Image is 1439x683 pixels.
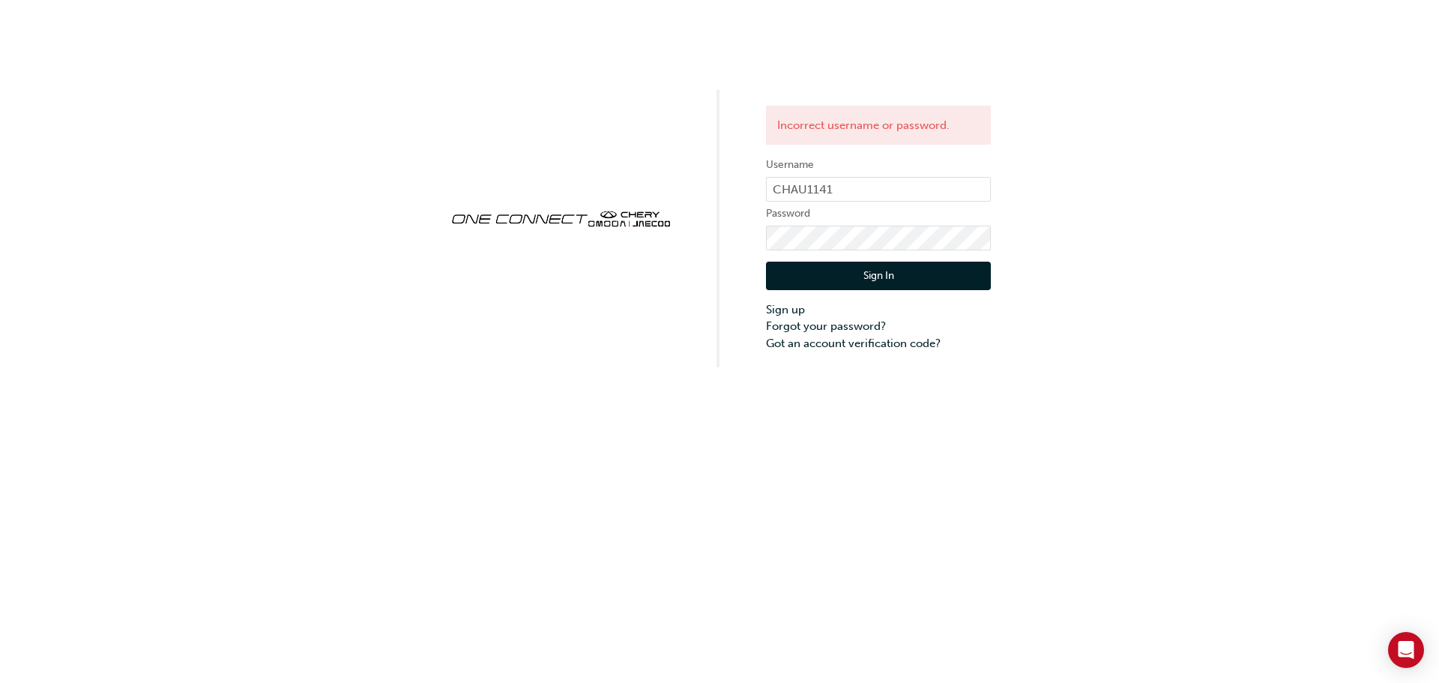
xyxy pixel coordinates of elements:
input: Username [766,177,991,202]
label: Username [766,156,991,174]
img: oneconnect [448,198,673,237]
div: Incorrect username or password. [766,106,991,145]
a: Forgot your password? [766,318,991,335]
label: Password [766,205,991,223]
a: Got an account verification code? [766,335,991,352]
button: Sign In [766,262,991,290]
div: Open Intercom Messenger [1388,632,1424,668]
a: Sign up [766,301,991,319]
